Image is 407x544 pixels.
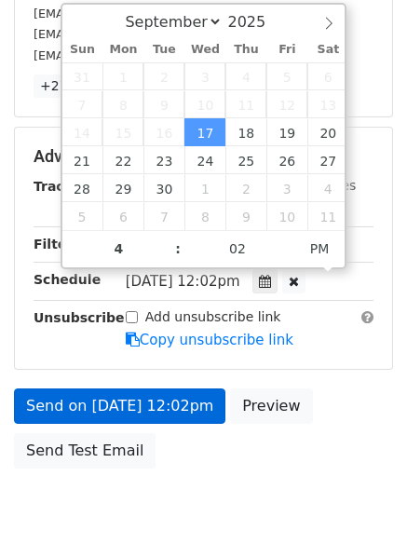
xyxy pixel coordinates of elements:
[175,230,181,267] span: :
[266,174,307,202] span: October 3, 2025
[34,310,125,325] strong: Unsubscribe
[225,62,266,90] span: September 4, 2025
[62,146,103,174] span: September 21, 2025
[143,62,184,90] span: September 2, 2025
[143,118,184,146] span: September 16, 2025
[102,62,143,90] span: September 1, 2025
[34,272,101,287] strong: Schedule
[225,90,266,118] span: September 11, 2025
[34,146,373,167] h5: Advanced
[102,146,143,174] span: September 22, 2025
[34,48,241,62] small: [EMAIL_ADDRESS][DOMAIN_NAME]
[307,202,348,230] span: October 11, 2025
[62,174,103,202] span: September 28, 2025
[145,307,281,327] label: Add unsubscribe link
[143,44,184,56] span: Tue
[307,62,348,90] span: September 6, 2025
[62,118,103,146] span: September 14, 2025
[102,44,143,56] span: Mon
[34,7,241,20] small: [EMAIL_ADDRESS][DOMAIN_NAME]
[225,146,266,174] span: September 25, 2025
[307,146,348,174] span: September 27, 2025
[62,44,103,56] span: Sun
[184,118,225,146] span: September 17, 2025
[34,75,112,98] a: +27 more
[181,230,294,267] input: Minute
[184,174,225,202] span: October 1, 2025
[102,90,143,118] span: September 8, 2025
[14,388,225,424] a: Send on [DATE] 12:02pm
[225,202,266,230] span: October 9, 2025
[14,433,156,469] a: Send Test Email
[143,202,184,230] span: October 7, 2025
[143,146,184,174] span: September 23, 2025
[184,90,225,118] span: September 10, 2025
[126,332,293,348] a: Copy unsubscribe link
[266,146,307,174] span: September 26, 2025
[314,455,407,544] iframe: Chat Widget
[184,62,225,90] span: September 3, 2025
[223,13,290,31] input: Year
[143,174,184,202] span: September 30, 2025
[62,90,103,118] span: September 7, 2025
[184,146,225,174] span: September 24, 2025
[34,237,81,252] strong: Filters
[266,90,307,118] span: September 12, 2025
[266,62,307,90] span: September 5, 2025
[225,44,266,56] span: Thu
[307,118,348,146] span: September 20, 2025
[266,118,307,146] span: September 19, 2025
[62,62,103,90] span: August 31, 2025
[102,118,143,146] span: September 15, 2025
[62,202,103,230] span: October 5, 2025
[225,118,266,146] span: September 18, 2025
[266,44,307,56] span: Fri
[230,388,312,424] a: Preview
[34,27,241,41] small: [EMAIL_ADDRESS][DOMAIN_NAME]
[307,174,348,202] span: October 4, 2025
[62,230,176,267] input: Hour
[307,44,348,56] span: Sat
[307,90,348,118] span: September 13, 2025
[102,174,143,202] span: September 29, 2025
[34,179,96,194] strong: Tracking
[126,273,240,290] span: [DATE] 12:02pm
[225,174,266,202] span: October 2, 2025
[102,202,143,230] span: October 6, 2025
[184,44,225,56] span: Wed
[266,202,307,230] span: October 10, 2025
[184,202,225,230] span: October 8, 2025
[143,90,184,118] span: September 9, 2025
[294,230,346,267] span: Click to toggle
